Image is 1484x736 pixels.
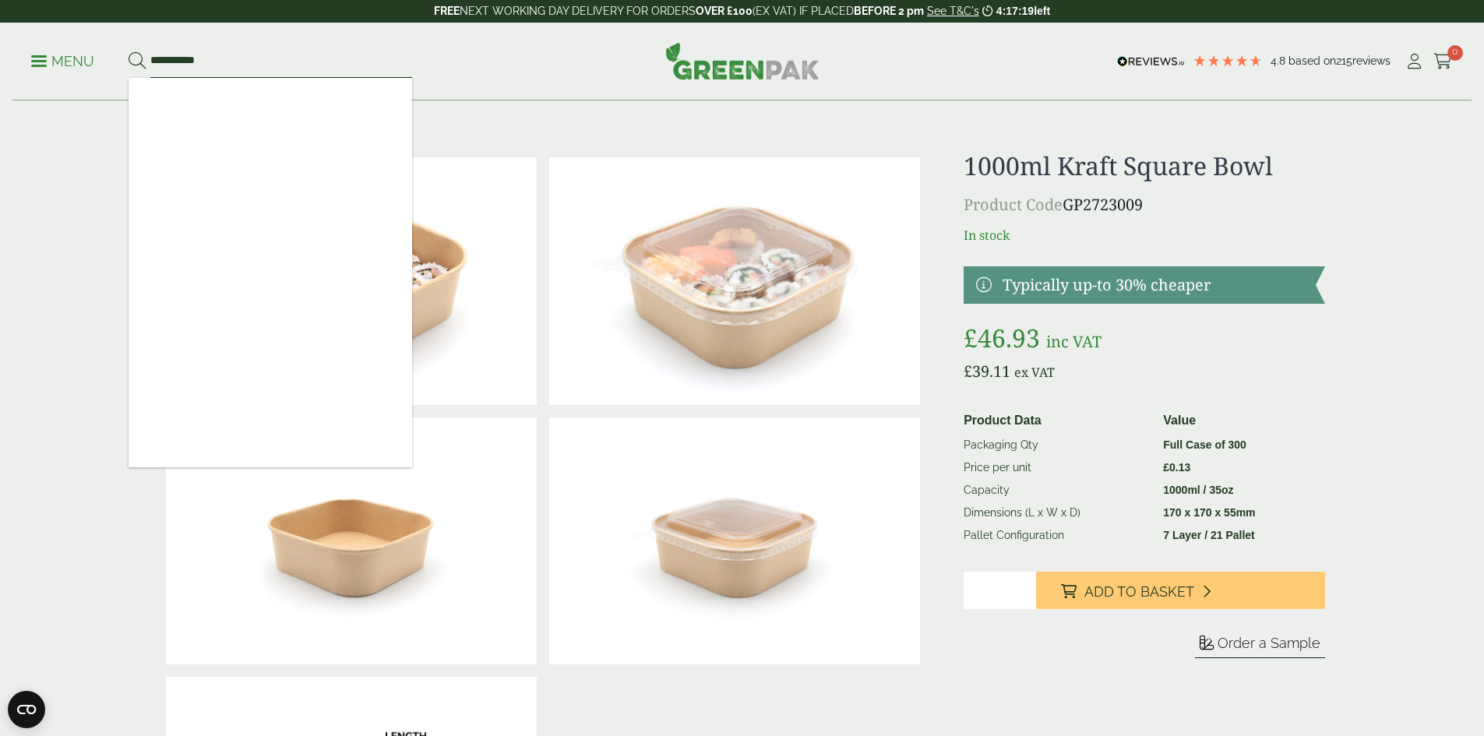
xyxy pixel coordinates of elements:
strong: BEFORE 2 pm [854,5,924,17]
td: Pallet Configuration [957,524,1157,547]
th: Product Data [957,408,1157,434]
strong: OVER £100 [696,5,753,17]
img: 2723009 1000ml Square Kraft Bowl With Lid [549,417,920,665]
img: REVIEWS.io [1117,56,1185,67]
button: Open CMP widget [8,691,45,728]
span: 4.8 [1271,55,1288,67]
strong: 7 Layer / 21 Pallet [1163,529,1255,541]
span: left [1034,5,1050,17]
p: Menu [31,52,94,71]
span: Based on [1288,55,1336,67]
img: 2723009 1000ml Square Kraft Bowl (1) [166,417,537,665]
button: Order a Sample [1195,634,1325,658]
strong: Full Case of 300 [1163,438,1246,451]
td: Dimensions (L x W x D) [957,502,1157,524]
button: Add to Basket [1036,572,1325,609]
strong: FREE [434,5,460,17]
strong: 170 x 170 x 55mm [1163,506,1255,519]
img: GreenPak Supplies [665,42,820,79]
p: GP2723009 [964,193,1324,217]
td: Price per unit [957,456,1157,479]
span: Add to Basket [1084,583,1194,600]
span: 215 [1336,55,1352,67]
img: 2723009 1000ml Square Kraft Bowl With Lid And Sushi Contents [549,157,920,405]
a: Menu [31,52,94,68]
bdi: 0.13 [1163,461,1190,474]
h1: 1000ml Kraft Square Bowl [964,151,1324,181]
span: Order a Sample [1218,635,1320,651]
i: Cart [1433,54,1453,69]
span: ex VAT [1014,364,1055,381]
a: See T&C's [927,5,979,17]
th: Value [1157,408,1318,434]
p: In stock [964,226,1324,245]
span: reviews [1352,55,1391,67]
span: Product Code [964,194,1063,215]
a: 0 [1433,50,1453,73]
strong: 1000ml / 35oz [1163,484,1233,496]
td: Capacity [957,479,1157,502]
span: inc VAT [1046,331,1102,352]
i: My Account [1405,54,1424,69]
span: £ [964,361,972,382]
div: 4.79 Stars [1193,54,1263,68]
bdi: 46.93 [964,321,1040,354]
span: £ [964,321,978,354]
span: £ [1163,461,1169,474]
td: Packaging Qty [957,434,1157,457]
bdi: 39.11 [964,361,1010,382]
span: 0 [1447,45,1463,61]
span: 4:17:19 [996,5,1034,17]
